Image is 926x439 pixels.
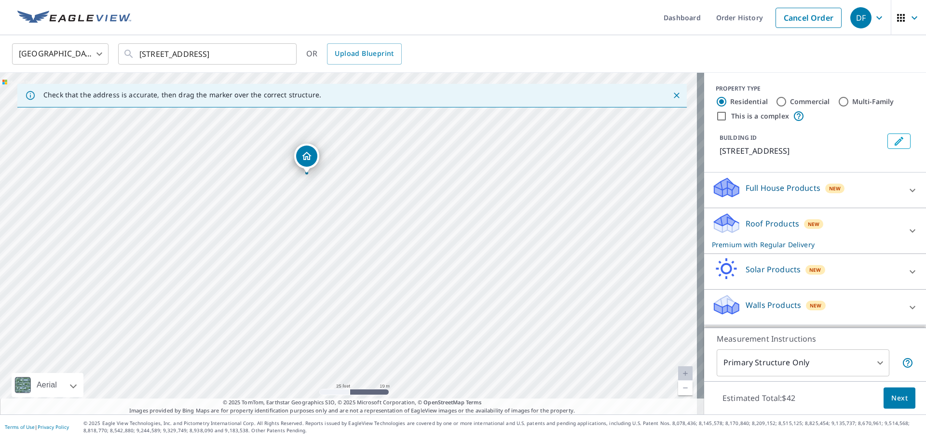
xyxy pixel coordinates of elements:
p: Premium with Regular Delivery [712,239,901,250]
a: Current Level 20, Zoom In Disabled [678,366,693,381]
div: Solar ProductsNew [712,258,918,285]
input: Search by address or latitude-longitude [139,40,277,67]
div: OR [306,43,402,65]
a: Terms of Use [5,424,35,430]
p: Estimated Total: $42 [715,387,803,409]
p: Check that the address is accurate, then drag the marker over the correct structure. [43,91,321,99]
span: New [809,266,821,274]
div: Aerial [34,373,60,397]
p: Full House Products [746,182,820,194]
p: Measurement Instructions [717,333,913,345]
span: New [808,220,820,228]
div: Full House ProductsNew [712,176,918,204]
div: Roof ProductsNewPremium with Regular Delivery [712,212,918,250]
span: New [810,302,822,309]
button: Next [884,387,915,409]
div: DF [850,7,872,28]
a: Cancel Order [776,8,842,28]
a: Current Level 20, Zoom Out [678,381,693,395]
span: Next [891,392,908,404]
label: Multi-Family [852,97,894,106]
div: Walls ProductsNew [712,293,918,321]
a: OpenStreetMap [423,399,464,406]
a: Upload Blueprint [327,43,401,65]
div: Aerial [12,373,83,397]
label: This is a complex [731,111,789,121]
span: Upload Blueprint [335,48,394,60]
img: EV Logo [17,11,131,25]
button: Edit building 1 [887,133,911,149]
a: Terms [466,399,482,406]
p: [STREET_ADDRESS] [720,145,884,157]
label: Residential [730,97,768,106]
div: Dropped pin, building 1, Residential property, 1000 Montage Way Atlanta, GA 30341 [294,144,319,173]
p: Roof Products [746,218,799,229]
p: | [5,424,69,430]
p: Solar Products [746,264,801,275]
p: Walls Products [746,299,801,311]
span: Your report will include only the primary structure on the property. For example, a detached gara... [902,357,913,369]
p: BUILDING ID [720,133,757,142]
div: Primary Structure Only [717,349,889,376]
p: © 2025 Eagle View Technologies, Inc. and Pictometry International Corp. All Rights Reserved. Repo... [83,420,921,434]
span: © 2025 TomTom, Earthstar Geographics SIO, © 2025 Microsoft Corporation, © [223,399,482,407]
a: Privacy Policy [38,424,69,430]
div: [GEOGRAPHIC_DATA] [12,40,109,67]
label: Commercial [790,97,830,106]
button: Close [670,89,683,102]
div: PROPERTY TYPE [716,84,914,93]
span: New [829,185,841,192]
